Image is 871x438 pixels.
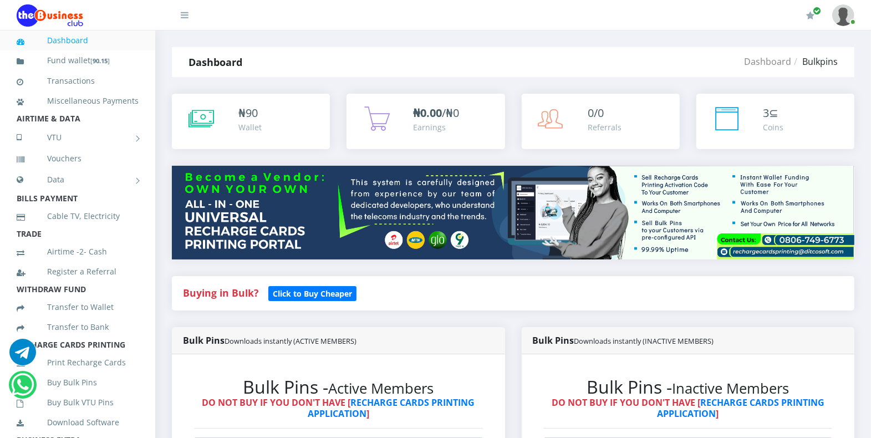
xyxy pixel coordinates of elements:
[17,239,139,264] a: Airtime -2- Cash
[11,380,34,398] a: Chat for support
[413,105,459,120] span: /₦0
[17,146,139,171] a: Vouchers
[9,347,36,365] a: Chat for support
[17,124,139,151] a: VTU
[832,4,854,26] img: User
[172,94,330,149] a: ₦90 Wallet
[522,94,680,149] a: 0/0 Referrals
[246,105,258,120] span: 90
[273,288,352,299] b: Click to Buy Cheaper
[763,105,769,120] span: 3
[533,334,714,347] strong: Bulk Pins
[552,396,824,419] strong: DO NOT BUY IF YOU DON'T HAVE [ ]
[172,166,854,259] img: multitenant_rcp.png
[183,286,258,299] strong: Buying in Bulk?
[347,94,505,149] a: ₦0.00/₦0 Earnings
[813,7,821,15] span: Renew/Upgrade Subscription
[189,55,242,69] strong: Dashboard
[17,410,139,435] a: Download Software
[93,57,108,65] b: 90.15
[202,396,475,419] strong: DO NOT BUY IF YOU DON'T HAVE [ ]
[413,105,442,120] b: ₦0.00
[588,105,604,120] span: 0/0
[791,55,838,68] li: Bulkpins
[194,376,483,398] h2: Bulk Pins -
[17,390,139,415] a: Buy Bulk VTU Pins
[763,105,783,121] div: ⊆
[268,286,356,299] a: Click to Buy Cheaper
[17,28,139,53] a: Dashboard
[17,88,139,114] a: Miscellaneous Payments
[17,48,139,74] a: Fund wallet[90.15]
[17,294,139,320] a: Transfer to Wallet
[574,336,714,346] small: Downloads instantly (INACTIVE MEMBERS)
[544,376,833,398] h2: Bulk Pins -
[90,57,110,65] small: [ ]
[17,166,139,193] a: Data
[183,334,356,347] strong: Bulk Pins
[806,11,814,20] i: Renew/Upgrade Subscription
[17,68,139,94] a: Transactions
[17,314,139,340] a: Transfer to Bank
[744,55,791,68] a: Dashboard
[17,203,139,229] a: Cable TV, Electricity
[225,336,356,346] small: Downloads instantly (ACTIVE MEMBERS)
[413,121,459,133] div: Earnings
[328,379,434,398] small: Active Members
[308,396,475,419] a: RECHARGE CARDS PRINTING APPLICATION
[17,350,139,375] a: Print Recharge Cards
[238,121,262,133] div: Wallet
[238,105,262,121] div: ₦
[588,121,622,133] div: Referrals
[763,121,783,133] div: Coins
[17,370,139,395] a: Buy Bulk Pins
[657,396,824,419] a: RECHARGE CARDS PRINTING APPLICATION
[672,379,789,398] small: Inactive Members
[17,259,139,284] a: Register a Referral
[17,4,83,27] img: Logo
